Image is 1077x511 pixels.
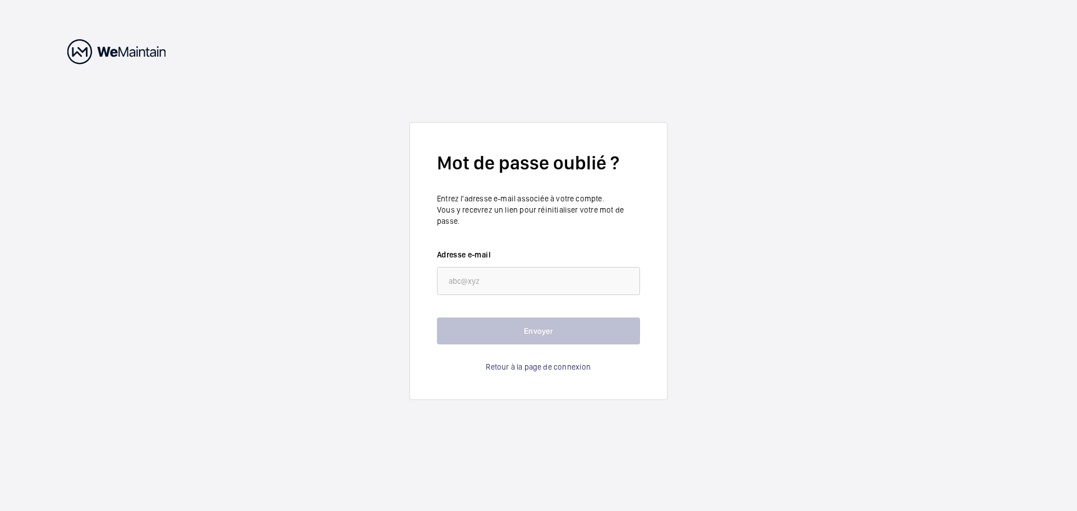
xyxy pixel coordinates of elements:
p: Entrez l'adresse e-mail associée à votre compte. Vous y recevrez un lien pour réinitialiser votre... [437,193,640,227]
button: Envoyer [437,317,640,344]
a: Retour à la page de connexion [486,361,591,372]
input: abc@xyz [437,267,640,295]
label: Adresse e-mail [437,249,640,260]
h2: Mot de passe oublié ? [437,150,640,176]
